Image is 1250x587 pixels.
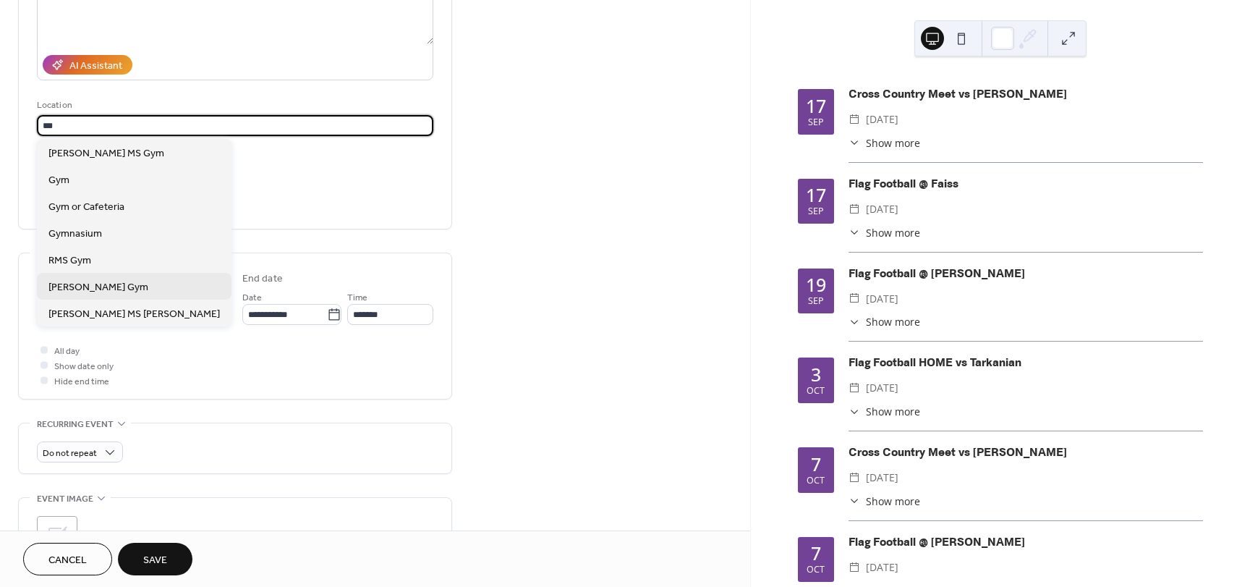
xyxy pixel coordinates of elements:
[849,355,1203,372] div: Flag Football HOME vs Tarkanian
[48,173,69,188] span: Gym
[43,55,132,75] button: AI Assistant
[54,374,109,389] span: Hide end time
[48,227,102,242] span: Gymnasium
[849,225,860,240] div: ​
[808,118,824,127] div: Sep
[866,494,920,509] span: Show more
[849,379,860,397] div: ​
[849,314,860,329] div: ​
[866,379,898,397] span: [DATE]
[849,290,860,308] div: ​
[48,553,87,568] span: Cancel
[866,404,920,419] span: Show more
[866,290,898,308] span: [DATE]
[37,417,114,432] span: Recurring event
[849,494,860,509] div: ​
[849,135,860,151] div: ​
[811,366,821,384] div: 3
[866,135,920,151] span: Show more
[849,314,920,329] button: ​Show more
[48,146,164,161] span: [PERSON_NAME] MS Gym
[811,455,821,473] div: 7
[806,97,826,115] div: 17
[806,186,826,204] div: 17
[37,516,77,557] div: ;
[866,559,898,576] span: [DATE]
[849,111,860,128] div: ​
[866,200,898,218] span: [DATE]
[807,565,825,575] div: Oct
[54,359,114,374] span: Show date only
[54,344,80,359] span: All day
[849,494,920,509] button: ​Show more
[811,544,821,562] div: 7
[143,553,167,568] span: Save
[808,207,824,216] div: Sep
[849,559,860,576] div: ​
[849,225,920,240] button: ​Show more
[849,444,1203,462] div: Cross Country Meet vs [PERSON_NAME]
[849,200,860,218] div: ​
[118,543,192,575] button: Save
[242,290,262,305] span: Date
[43,445,97,462] span: Do not repeat
[48,253,91,269] span: RMS Gym
[23,543,112,575] button: Cancel
[849,176,1203,193] div: Flag Football @ Faiss
[849,266,1203,283] div: Flag Football @ [PERSON_NAME]
[69,59,122,74] div: AI Assistant
[849,404,860,419] div: ​
[48,280,148,295] span: [PERSON_NAME] Gym
[48,307,220,322] span: [PERSON_NAME] MS [PERSON_NAME]
[808,297,824,306] div: Sep
[807,387,825,396] div: Oct
[849,135,920,151] button: ​Show more
[347,290,367,305] span: Time
[37,491,93,507] span: Event image
[242,271,283,287] div: End date
[866,469,898,486] span: [DATE]
[849,469,860,486] div: ​
[849,404,920,419] button: ​Show more
[37,98,430,113] div: Location
[866,314,920,329] span: Show more
[48,200,124,215] span: Gym or Cafeteria
[806,276,826,294] div: 19
[866,111,898,128] span: [DATE]
[849,534,1203,552] div: Flag Football @ [PERSON_NAME]
[807,476,825,486] div: Oct
[849,86,1203,104] div: Cross Country Meet vs [PERSON_NAME]
[866,225,920,240] span: Show more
